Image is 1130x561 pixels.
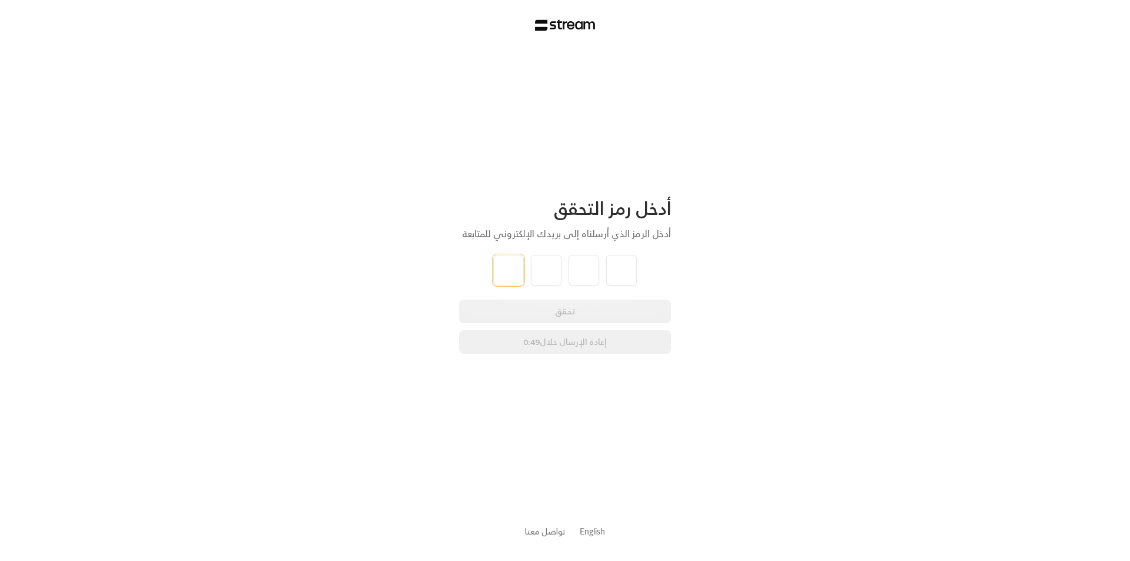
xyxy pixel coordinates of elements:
[535,19,596,31] img: Stream Logo
[459,197,671,220] div: أدخل رمز التحقق
[525,524,566,539] a: تواصل معنا
[525,525,566,537] button: تواصل معنا
[459,227,671,241] div: أدخل الرمز الذي أرسلناه إلى بريدك الإلكتروني للمتابعة
[580,520,605,542] a: English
